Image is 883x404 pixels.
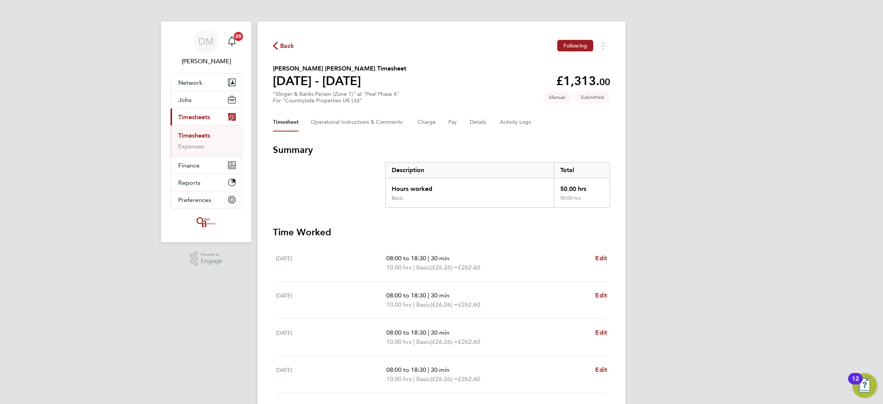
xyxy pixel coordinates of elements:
[170,29,242,66] a: DM[PERSON_NAME]
[178,179,200,186] span: Reports
[431,292,450,299] span: 30 min
[413,375,415,383] span: |
[595,366,607,373] span: Edit
[431,366,450,373] span: 30 min
[563,42,587,49] span: Following
[448,113,458,131] button: Pay
[178,196,211,204] span: Preferences
[595,255,607,262] span: Edit
[280,41,294,51] span: Back
[190,251,223,266] a: Powered byEngage
[273,91,399,104] div: "Slinger & Banks Person (Zone 1)" at "Peel Phase 4"
[556,74,610,88] app-decimal: £1,313.
[170,216,242,228] a: Go to home page
[418,113,436,131] button: Charge
[171,157,242,174] button: Finance
[386,301,412,308] span: 10.00 hrs
[431,255,450,262] span: 30 min
[458,301,480,308] span: £262.60
[273,97,399,104] div: For "Countryside Properties UK Ltd"
[431,329,450,336] span: 30 min
[195,216,217,228] img: oneillandbrennan-logo-retina.png
[273,64,406,73] h2: [PERSON_NAME] [PERSON_NAME] Timesheet
[386,255,426,262] span: 08:00 to 18:30
[386,366,426,373] span: 08:00 to 18:30
[171,125,242,156] div: Timesheets
[428,255,429,262] span: |
[413,301,415,308] span: |
[178,162,200,169] span: Finance
[416,263,430,272] span: Basic
[276,291,386,309] div: [DATE]
[413,264,415,271] span: |
[543,91,571,103] span: This timesheet was manually created.
[178,132,210,139] a: Timesheets
[599,76,610,87] span: 00
[500,113,532,131] button: Activity Logs
[595,292,607,299] span: Edit
[595,329,607,336] span: Edit
[554,163,610,178] div: Total
[386,338,412,345] span: 10.00 hrs
[171,108,242,125] button: Timesheets
[273,113,299,131] button: Timesheet
[273,73,406,89] h1: [DATE] - [DATE]
[386,375,412,383] span: 10.00 hrs
[171,191,242,208] button: Preferences
[596,40,610,52] button: Timesheets Menu
[170,57,242,66] span: Danielle Murphy
[557,40,593,51] button: Following
[428,366,429,373] span: |
[458,375,480,383] span: £262.60
[430,338,458,345] span: (£26.26) =
[201,251,222,258] span: Powered by
[273,144,610,156] h3: Summary
[458,338,480,345] span: £262.60
[852,373,877,398] button: Open Resource Center, 12 new notifications
[595,291,607,300] a: Edit
[416,337,430,347] span: Basic
[199,36,214,46] span: DM
[430,264,458,271] span: (£26.26) =
[273,41,294,51] button: Back
[416,374,430,384] span: Basic
[595,365,607,374] a: Edit
[171,74,242,91] button: Network
[852,379,859,389] div: 12
[386,329,426,336] span: 08:00 to 18:30
[386,264,412,271] span: 10.00 hrs
[470,113,487,131] button: Details
[430,301,458,308] span: (£26.26) =
[554,195,610,207] div: 50.00 hrs
[178,79,202,86] span: Network
[392,195,403,201] div: Basic
[458,264,480,271] span: £262.60
[178,113,210,121] span: Timesheets
[386,292,426,299] span: 08:00 to 18:30
[595,254,607,263] a: Edit
[171,174,242,191] button: Reports
[171,91,242,108] button: Jobs
[224,29,240,54] a: 20
[595,328,607,337] a: Edit
[161,21,251,242] nav: Main navigation
[178,143,204,150] a: Expenses
[234,32,243,41] span: 20
[276,365,386,384] div: [DATE]
[574,91,610,103] span: This timesheet is Submitted.
[413,338,415,345] span: |
[428,292,429,299] span: |
[386,163,554,178] div: Description
[385,162,610,208] div: Summary
[416,300,430,309] span: Basic
[428,329,429,336] span: |
[554,178,610,195] div: 50.00 hrs
[430,375,458,383] span: (£26.26) =
[386,178,554,195] div: Hours worked
[276,328,386,347] div: [DATE]
[276,254,386,272] div: [DATE]
[201,258,222,264] span: Engage
[273,226,610,238] h3: Time Worked
[178,96,192,103] span: Jobs
[311,113,405,131] button: Operational Instructions & Comments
